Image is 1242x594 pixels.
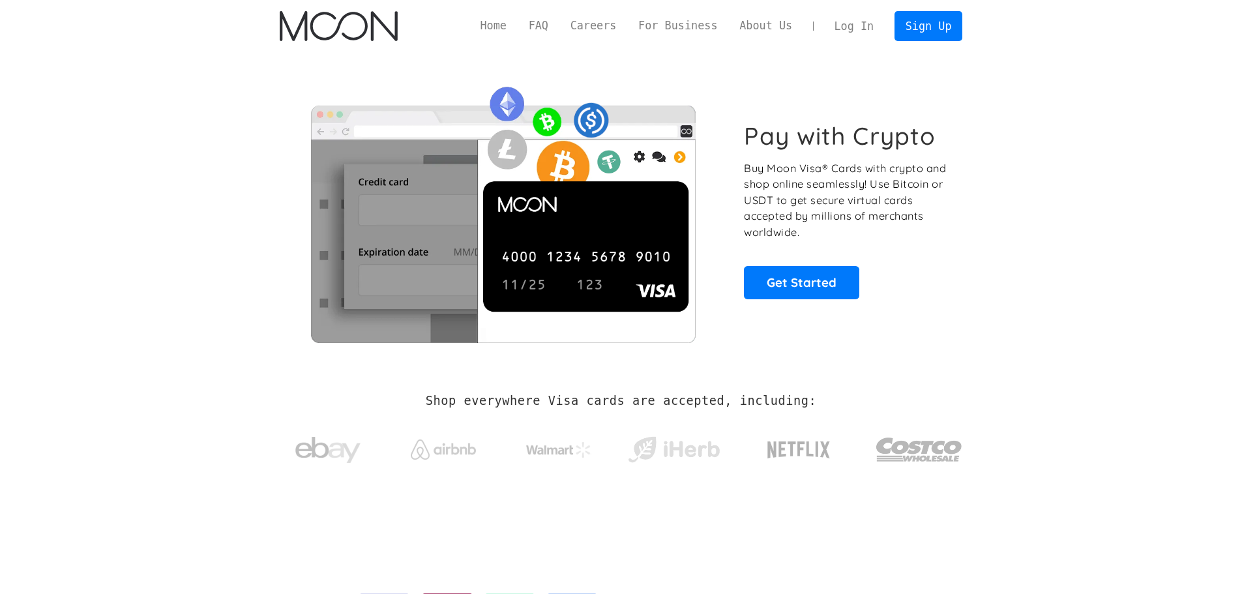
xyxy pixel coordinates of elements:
img: Airbnb [411,439,476,460]
a: Home [469,18,518,34]
h2: Shop everywhere Visa cards are accepted, including: [426,394,816,408]
a: Get Started [744,266,859,299]
a: Costco [876,412,963,481]
a: Careers [559,18,627,34]
img: iHerb [625,433,722,467]
a: Log In [823,12,885,40]
img: Moon Cards let you spend your crypto anywhere Visa is accepted. [280,78,726,342]
a: home [280,11,398,41]
a: iHerb [625,420,722,473]
img: Moon Logo [280,11,398,41]
a: FAQ [518,18,559,34]
a: Netflix [741,421,857,473]
a: ebay [280,417,377,477]
img: Netflix [766,434,831,466]
img: Walmart [526,442,591,458]
a: About Us [728,18,803,34]
a: For Business [627,18,728,34]
a: Sign Up [895,11,962,40]
img: ebay [295,430,361,471]
a: Walmart [510,429,607,464]
p: Buy Moon Visa® Cards with crypto and shop online seamlessly! Use Bitcoin or USDT to get secure vi... [744,160,948,241]
a: Airbnb [394,426,492,466]
img: Costco [876,425,963,474]
h1: Pay with Crypto [744,121,936,151]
